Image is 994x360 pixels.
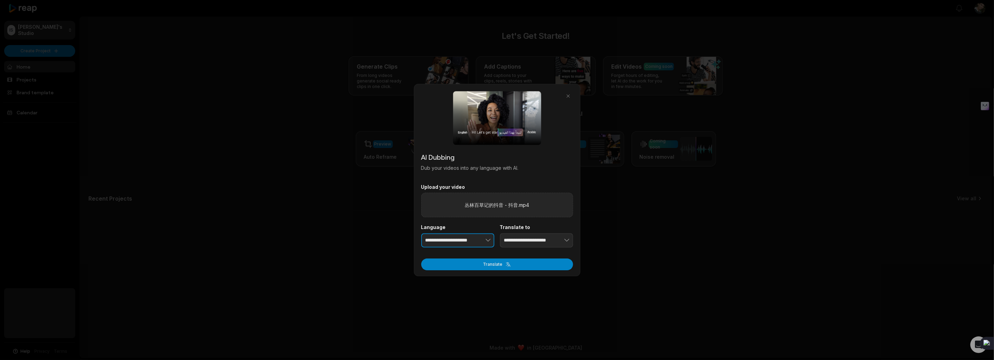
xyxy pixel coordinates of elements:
[421,164,573,172] p: Dub your videos into any language with AI.
[421,184,573,190] label: Upload your video
[421,224,494,230] label: Language
[421,152,573,162] h2: AI Dubbing
[465,201,529,209] label: 丛林百草记的抖音 - 抖音.mp4
[453,91,541,145] img: dubbing_dialog.png
[421,258,573,270] button: Translate
[500,224,573,230] label: Translate to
